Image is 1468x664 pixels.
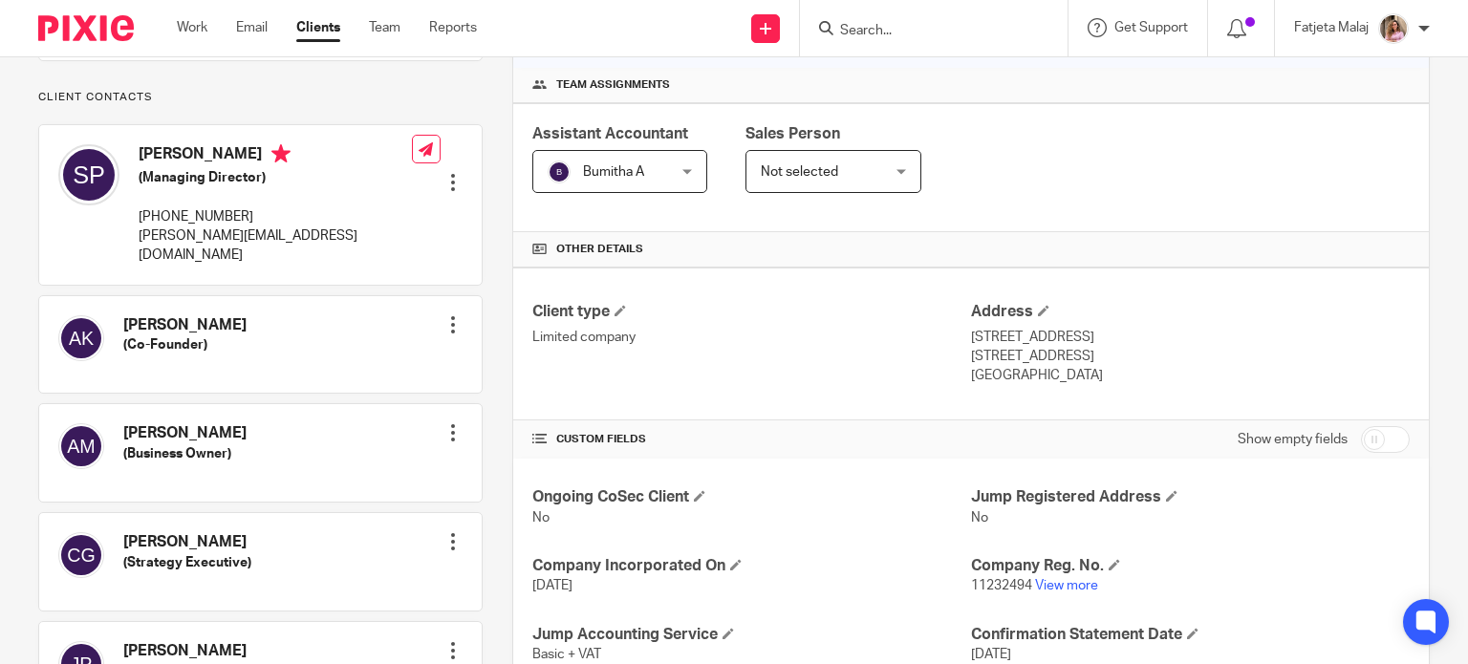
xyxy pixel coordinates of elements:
h4: [PERSON_NAME] [123,532,251,552]
h4: Jump Registered Address [971,487,1410,507]
img: svg%3E [58,532,104,578]
img: svg%3E [58,144,119,205]
h5: (Managing Director) [139,168,412,187]
p: Fatjeta Malaj [1294,18,1369,37]
h5: (Strategy Executive) [123,553,251,572]
i: Primary [271,144,291,163]
span: Basic + VAT [532,648,601,661]
p: [STREET_ADDRESS] [971,347,1410,366]
span: Assistant Accountant [532,126,688,141]
span: Get Support [1114,21,1188,34]
span: 11232494 [971,579,1032,592]
h4: Jump Accounting Service [532,625,971,645]
span: Bumitha A [583,165,644,179]
p: Limited company [532,328,971,347]
p: [PHONE_NUMBER] [139,207,412,226]
a: Work [177,18,207,37]
a: Team [369,18,400,37]
p: [PERSON_NAME][EMAIL_ADDRESS][DOMAIN_NAME] [139,226,412,266]
span: Sales Person [745,126,840,141]
img: svg%3E [58,315,104,361]
p: [STREET_ADDRESS] [971,328,1410,347]
span: Other details [556,242,643,257]
h4: Address [971,302,1410,322]
input: Search [838,23,1010,40]
h5: (Business Owner) [123,444,247,463]
p: Client contacts [38,90,483,105]
h4: Company Reg. No. [971,556,1410,576]
img: svg%3E [548,161,571,183]
a: Clients [296,18,340,37]
img: MicrosoftTeams-image%20(5).png [1378,13,1409,44]
span: Team assignments [556,77,670,93]
h4: Client type [532,302,971,322]
h4: Company Incorporated On [532,556,971,576]
p: [GEOGRAPHIC_DATA] [971,366,1410,385]
span: Not selected [761,165,838,179]
label: Show empty fields [1238,430,1348,449]
a: Email [236,18,268,37]
h4: [PERSON_NAME] [123,641,247,661]
h4: Confirmation Statement Date [971,625,1410,645]
span: No [532,511,550,525]
a: Reports [429,18,477,37]
span: [DATE] [532,579,572,592]
img: svg%3E [58,423,104,469]
a: View more [1035,579,1098,592]
h4: [PERSON_NAME] [139,144,412,168]
h4: [PERSON_NAME] [123,315,247,335]
h4: [PERSON_NAME] [123,423,247,443]
h4: CUSTOM FIELDS [532,432,971,447]
span: [DATE] [971,648,1011,661]
img: Pixie [38,15,134,41]
h5: (Co-Founder) [123,335,247,354]
span: No [971,511,988,525]
h4: Ongoing CoSec Client [532,487,971,507]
